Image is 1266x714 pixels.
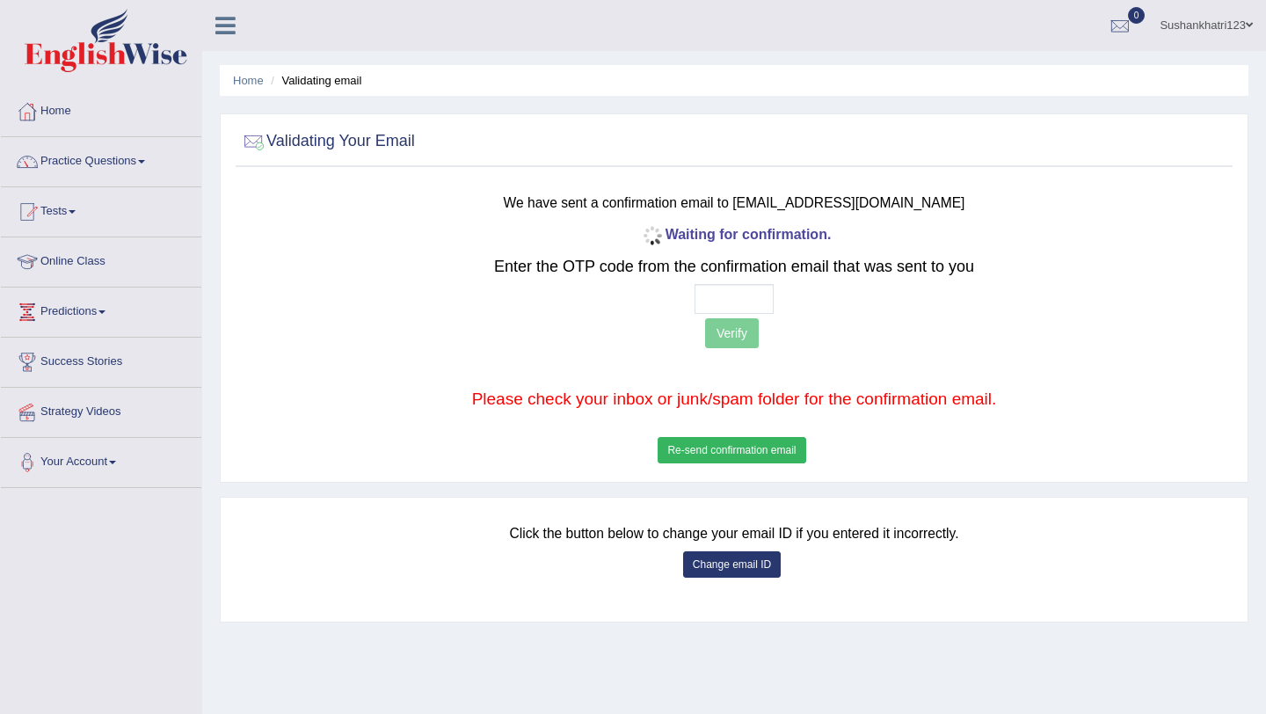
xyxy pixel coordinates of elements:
h2: Validating Your Email [240,128,415,155]
a: Home [233,74,264,87]
a: Practice Questions [1,137,201,181]
a: Predictions [1,288,201,331]
p: Please check your inbox or junk/spam folder for the confirmation email. [324,387,1144,412]
button: Re-send confirmation email [658,437,805,463]
small: We have sent a confirmation email to [EMAIL_ADDRESS][DOMAIN_NAME] [504,195,965,210]
b: Waiting for confirmation. [637,227,832,242]
a: Tests [1,187,201,231]
a: Online Class [1,237,201,281]
small: Click the button below to change your email ID if you entered it incorrectly. [509,526,958,541]
button: Change email ID [683,551,781,578]
li: Validating email [266,72,361,89]
span: 0 [1128,7,1146,24]
a: Success Stories [1,338,201,382]
a: Your Account [1,438,201,482]
a: Home [1,87,201,131]
img: icon-progress-circle-small.gif [637,222,666,250]
a: Strategy Videos [1,388,201,432]
h2: Enter the OTP code from the confirmation email that was sent to you [324,259,1144,276]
